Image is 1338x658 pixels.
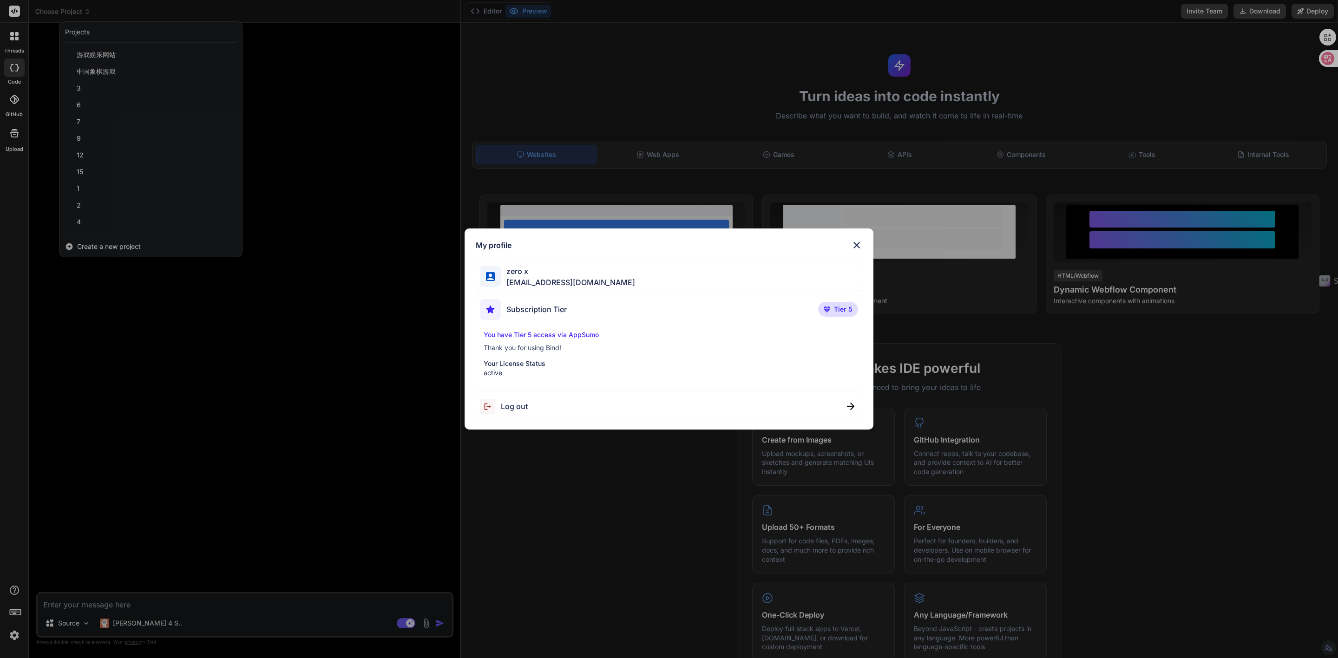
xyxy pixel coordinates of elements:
[851,240,862,251] img: close
[847,403,854,410] img: close
[506,304,567,315] span: Subscription Tier
[476,240,512,251] h1: My profile
[480,299,501,320] img: subscription
[486,272,495,281] img: profile
[501,266,635,277] span: zero x
[501,277,635,288] span: [EMAIL_ADDRESS][DOMAIN_NAME]
[834,305,853,314] span: Tier 5
[484,368,854,378] p: active
[484,359,854,368] p: Your License Status
[484,343,854,352] p: Thank you for using Bind!
[484,330,854,339] p: You have Tier 5 access via AppSumo
[501,401,528,412] span: Log out
[480,399,501,414] img: logout
[824,306,830,312] img: premium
